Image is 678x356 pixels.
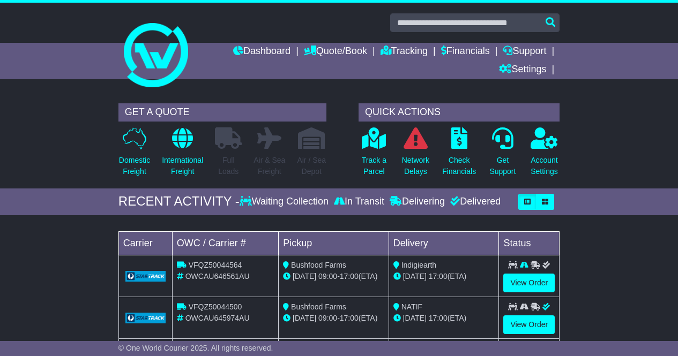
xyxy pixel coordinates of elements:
span: OWCAU645974AU [185,314,250,322]
p: Air / Sea Depot [297,155,326,177]
a: AccountSettings [530,127,558,183]
td: Carrier [118,231,172,255]
div: Delivered [448,196,501,208]
div: QUICK ACTIONS [359,103,560,122]
td: Delivery [389,231,499,255]
span: [DATE] [293,314,316,322]
a: Dashboard [233,43,290,61]
span: 17:00 [429,314,448,322]
p: Network Delays [402,155,429,177]
a: Quote/Book [304,43,367,61]
span: 09:00 [318,314,337,322]
span: NATIF [401,302,422,311]
p: Full Loads [215,155,242,177]
div: (ETA) [393,271,495,282]
p: Air & Sea Freight [254,155,285,177]
p: International Freight [162,155,203,177]
a: Support [503,43,546,61]
span: [DATE] [403,314,427,322]
p: Check Financials [442,155,476,177]
span: OWCAU646561AU [185,272,250,281]
td: OWC / Carrier # [172,231,278,255]
p: Track a Parcel [362,155,386,177]
a: Financials [441,43,490,61]
span: Indigiearth [401,261,436,269]
img: GetCarrierServiceLogo [125,271,166,282]
a: Settings [499,61,546,79]
div: - (ETA) [283,271,384,282]
span: © One World Courier 2025. All rights reserved. [118,344,273,352]
a: CheckFinancials [442,127,476,183]
p: Domestic Freight [119,155,150,177]
span: 17:00 [340,272,359,281]
span: Bushfood Farms [291,261,346,269]
span: Bushfood Farms [291,302,346,311]
a: NetworkDelays [401,127,430,183]
div: Delivering [387,196,448,208]
td: Status [499,231,560,255]
span: [DATE] [293,272,316,281]
img: GetCarrierServiceLogo [125,313,166,323]
td: Pickup [279,231,389,255]
a: InternationalFreight [161,127,204,183]
a: Tracking [381,43,428,61]
a: GetSupport [489,127,516,183]
div: (ETA) [393,313,495,324]
a: Track aParcel [361,127,387,183]
a: View Order [503,274,555,292]
span: VFQZ50044564 [189,261,242,269]
p: Get Support [489,155,516,177]
div: - (ETA) [283,313,384,324]
span: VFQZ50044500 [189,302,242,311]
span: [DATE] [403,272,427,281]
div: GET A QUOTE [118,103,326,122]
div: RECENT ACTIVITY - [118,194,240,209]
div: In Transit [331,196,387,208]
p: Account Settings [531,155,558,177]
div: Waiting Collection [240,196,331,208]
span: 17:00 [429,272,448,281]
a: DomesticFreight [118,127,151,183]
span: 09:00 [318,272,337,281]
span: 17:00 [340,314,359,322]
a: View Order [503,315,555,334]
